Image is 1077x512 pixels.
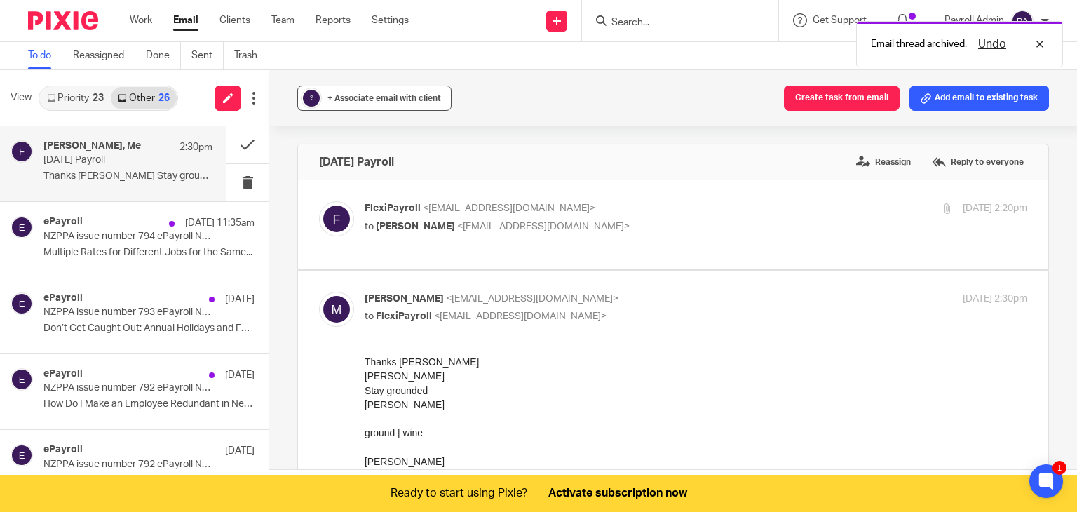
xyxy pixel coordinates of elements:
[319,155,394,169] h4: [DATE] Payroll
[40,87,111,109] a: Priority23
[145,285,191,297] b: $7,759.69
[28,342,625,368] span: and payments showing as paid into our Trust Account
[43,247,255,259] p: Multiple Rates for Different Jobs for the Same...
[179,140,212,154] p: 2:30pm
[28,454,102,469] span: FlexiPayroll
[1011,10,1034,32] img: svg%3E
[11,368,33,391] img: svg%3E
[297,86,452,111] button: ? + Associate email with client
[11,444,33,466] img: svg%3E
[365,311,374,321] span: to
[130,13,152,27] a: Work
[871,37,967,51] p: Email thread archived.
[43,170,212,182] p: Thanks [PERSON_NAME] Stay grounded [PERSON_NAME] ...
[73,42,135,69] a: Reassigned
[173,13,198,27] a: Email
[1052,461,1066,475] div: 1
[327,94,441,102] span: + Associate email with client
[43,154,179,166] p: [DATE] Payroll
[963,201,1027,216] p: [DATE] 2:20pm
[963,292,1027,306] p: [DATE] 2:30pm
[28,342,50,353] span: ALL
[271,13,294,27] a: Team
[43,140,141,152] h4: [PERSON_NAME], Me
[43,292,83,304] h4: ePayroll
[261,356,630,368] span: . This is to allow time for any issues arising with loading the payrolls!
[225,444,255,458] p: [DATE]
[909,86,1049,111] button: Add email to existing task
[43,216,83,228] h4: ePayroll
[28,11,98,30] img: Pixie
[28,255,635,269] p: Payslips and payroll summary are attached for 10Down Payroll.
[372,13,409,27] a: Settings
[43,382,212,394] p: NZPPA issue number 792 ePayroll Newsletter
[294,342,460,353] span: ) need to be
[43,231,212,243] p: NZPPA issue number 794 ePayroll Newsletter
[457,222,630,231] span: <[EMAIL_ADDRESS][DOMAIN_NAME]>
[357,342,459,353] u: finalised/approved/
[28,469,292,481] span: The Payroll Solution for New Zealand Businesses
[11,140,33,163] img: svg%3E
[365,222,374,231] span: to
[191,42,224,69] a: Sent
[146,42,181,69] a: Done
[28,425,136,440] span: [PERSON_NAME]
[784,86,900,111] button: Create task from email
[316,13,351,27] a: Reports
[376,311,432,321] span: FlexiPayroll
[225,292,255,306] p: [DATE]
[158,93,170,103] div: 26
[185,216,255,230] p: [DATE] 11:35am
[151,356,261,368] span: no later than 4.30pm
[111,87,176,109] a: Other26
[365,203,421,213] span: FlexiPayroll
[157,342,161,353] span: (
[134,327,137,339] span: :
[43,398,255,410] p: How Do I Make an Employee Redundant in New...
[434,311,607,321] span: <[EMAIL_ADDRESS][DOMAIN_NAME]>
[319,292,354,327] img: svg%3E
[365,294,444,304] span: [PERSON_NAME]
[28,398,96,410] span: Kind Regards
[43,306,212,318] p: NZPPA issue number 793 ePayroll Newsletter
[446,294,618,304] span: <[EMAIL_ADDRESS][DOMAIN_NAME]>
[319,201,354,236] img: svg%3E
[11,216,33,238] img: svg%3E
[28,284,635,298] p: The amount to transfer is:
[225,368,255,382] p: [DATE]
[303,90,320,107] div: ?
[28,227,635,241] p: Hello [PERSON_NAME],
[11,292,33,315] img: svg%3E
[423,203,595,213] span: <[EMAIL_ADDRESS][DOMAIN_NAME]>
[11,90,32,105] span: View
[28,42,62,69] a: To do
[93,93,104,103] div: 23
[43,444,83,456] h4: ePayroll
[161,342,294,353] span: that go through the Bank
[43,368,83,380] h4: ePayroll
[43,459,212,471] p: NZPPA issue number 792 ePayroll Newsletter
[928,151,1027,173] label: Reply to everyone
[234,42,268,69] a: Trash
[376,222,455,231] span: [PERSON_NAME]
[853,151,914,173] label: Reassign
[53,342,157,353] span: AMSL-NET Payrolls
[219,13,250,27] a: Clients
[28,327,134,339] span: Payroll Cut-off Time
[43,323,255,335] p: Don’t Get Caught Out: Annual Holidays and FBAPS...
[974,36,1010,53] button: Undo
